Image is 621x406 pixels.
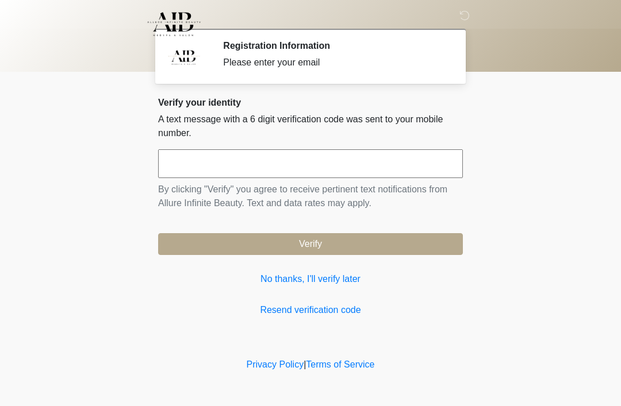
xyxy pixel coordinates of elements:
[147,9,201,40] img: Allure Infinite Beauty Logo
[158,97,463,108] h2: Verify your identity
[306,359,374,369] a: Terms of Service
[247,359,304,369] a: Privacy Policy
[158,303,463,317] a: Resend verification code
[158,183,463,210] p: By clicking "Verify" you agree to receive pertinent text notifications from Allure Infinite Beaut...
[158,233,463,255] button: Verify
[158,272,463,286] a: No thanks, I'll verify later
[167,40,201,75] img: Agent Avatar
[304,359,306,369] a: |
[223,56,446,69] div: Please enter your email
[158,113,463,140] p: A text message with a 6 digit verification code was sent to your mobile number.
